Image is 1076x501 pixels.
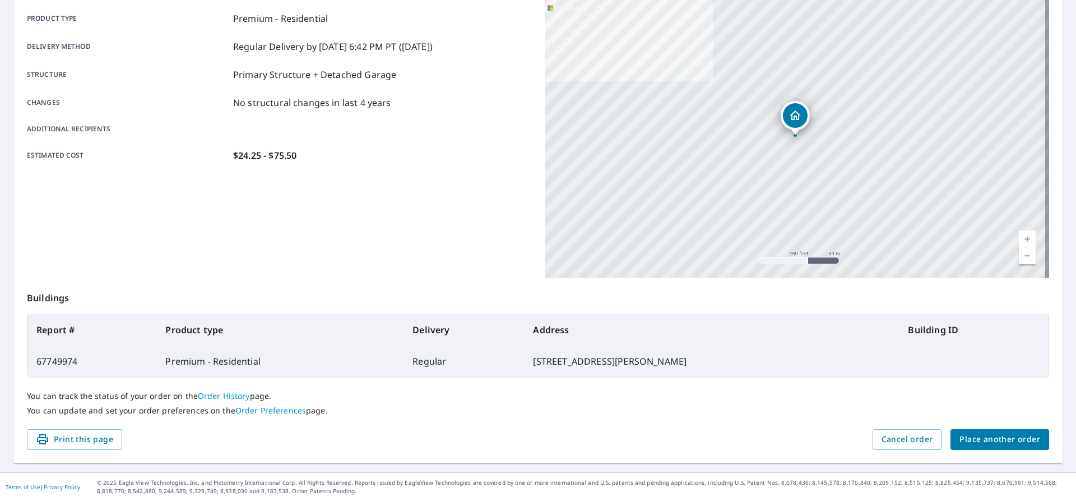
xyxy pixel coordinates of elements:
span: Place another order [959,433,1040,447]
th: Product type [156,314,403,346]
td: Premium - Residential [156,346,403,377]
p: Premium - Residential [233,12,328,25]
a: Order History [198,390,250,401]
p: Delivery method [27,40,229,53]
p: | [6,484,80,490]
p: You can track the status of your order on the page. [27,391,1049,401]
button: Place another order [950,429,1049,450]
td: Regular [403,346,524,377]
a: Current Level 17, Zoom In [1019,231,1036,247]
td: 67749974 [27,346,156,377]
a: Order Preferences [235,405,306,416]
th: Address [524,314,899,346]
button: Print this page [27,429,122,450]
span: Cancel order [882,433,933,447]
p: No structural changes in last 4 years [233,96,391,109]
p: You can update and set your order preferences on the page. [27,406,1049,416]
a: Terms of Use [6,483,40,491]
td: [STREET_ADDRESS][PERSON_NAME] [524,346,899,377]
p: Additional recipients [27,124,229,134]
a: Privacy Policy [44,483,80,491]
button: Cancel order [873,429,942,450]
th: Building ID [899,314,1049,346]
p: Buildings [27,278,1049,314]
p: Primary Structure + Detached Garage [233,68,396,81]
span: Print this page [36,433,113,447]
th: Delivery [403,314,524,346]
p: © 2025 Eagle View Technologies, Inc. and Pictometry International Corp. All Rights Reserved. Repo... [97,479,1070,495]
p: Estimated cost [27,149,229,162]
p: Structure [27,68,229,81]
div: Dropped pin, building 1, Residential property, 492 Newell Ave Akron, OH 44305 [781,101,810,136]
a: Current Level 17, Zoom Out [1019,247,1036,264]
p: Regular Delivery by [DATE] 6:42 PM PT ([DATE]) [233,40,433,53]
p: Product type [27,12,229,25]
th: Report # [27,314,156,346]
p: Changes [27,96,229,109]
p: $24.25 - $75.50 [233,149,296,162]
